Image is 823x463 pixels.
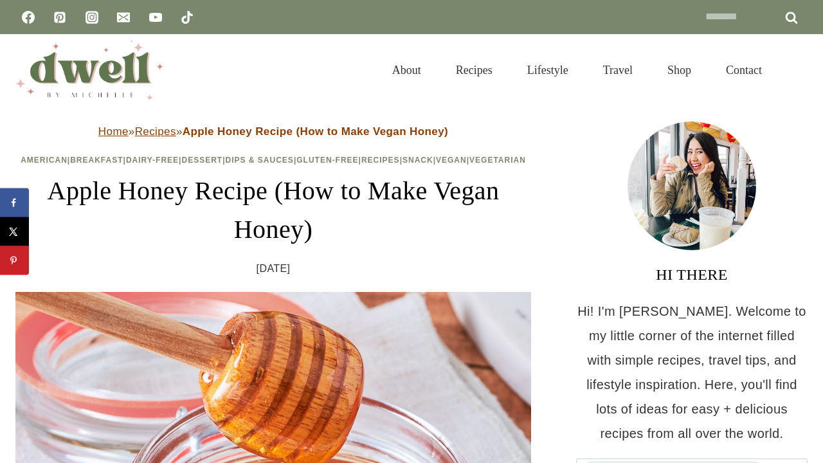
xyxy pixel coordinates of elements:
[439,48,510,93] a: Recipes
[143,5,168,30] a: YouTube
[70,156,123,165] a: Breakfast
[98,125,448,138] span: » »
[47,5,73,30] a: Pinterest
[226,156,294,165] a: Dips & Sauces
[174,5,200,30] a: TikTok
[111,5,136,30] a: Email
[576,299,808,446] p: Hi! I'm [PERSON_NAME]. Welcome to my little corner of the internet filled with simple recipes, tr...
[510,48,586,93] a: Lifestyle
[126,156,179,165] a: Dairy-Free
[650,48,709,93] a: Shop
[402,156,433,165] a: Snack
[98,125,129,138] a: Home
[21,156,526,165] span: | | | | | | | | |
[15,5,41,30] a: Facebook
[135,125,176,138] a: Recipes
[257,259,291,278] time: [DATE]
[181,156,222,165] a: Dessert
[375,48,439,93] a: About
[361,156,400,165] a: Recipes
[786,59,808,81] button: View Search Form
[375,48,779,93] nav: Primary Navigation
[21,156,68,165] a: American
[15,41,163,100] img: DWELL by michelle
[296,156,358,165] a: Gluten-Free
[709,48,779,93] a: Contact
[576,263,808,286] h3: HI THERE
[469,156,526,165] a: Vegetarian
[79,5,105,30] a: Instagram
[586,48,650,93] a: Travel
[436,156,467,165] a: Vegan
[183,125,448,138] strong: Apple Honey Recipe (How to Make Vegan Honey)
[15,172,531,249] h1: Apple Honey Recipe (How to Make Vegan Honey)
